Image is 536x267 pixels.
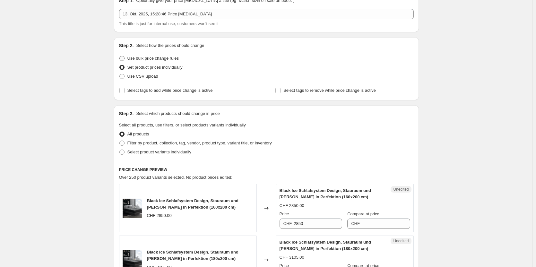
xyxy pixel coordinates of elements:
span: Use bulk price change rules [127,56,179,61]
span: Select tags to add while price change is active [127,88,213,93]
span: Black Ice Schlafsystem Design, Stauraum und [PERSON_NAME] in Perfektion (160x200 cm) [280,188,371,199]
span: Unedited [393,187,409,192]
span: All products [127,132,149,136]
p: Select which products should change in price [136,110,220,117]
span: Filter by product, collection, tag, vendor, product type, variant title, or inventory [127,141,272,145]
img: image1_80x.png [123,199,142,218]
span: Compare at price [347,211,379,216]
span: Select product variants individually [127,150,191,154]
h2: Step 2. [119,42,134,49]
span: CHF 2850.00 [147,213,172,218]
span: Black Ice Schlafsystem Design, Stauraum und [PERSON_NAME] in Perfektion (160x200 cm) [147,198,238,210]
span: CHF [283,221,292,226]
h2: Step 3. [119,110,134,117]
span: CHF [351,221,360,226]
span: Select all products, use filters, or select products variants individually [119,123,246,127]
p: Select how the prices should change [136,42,204,49]
input: 30% off holiday sale [119,9,414,19]
span: CHF 3105.00 [280,255,304,260]
span: Set product prices individually [127,65,183,70]
span: Over 250 product variants selected. No product prices edited: [119,175,232,180]
span: CHF 2850.00 [280,203,304,208]
h6: PRICE CHANGE PREVIEW [119,167,414,172]
span: This title is just for internal use, customers won't see it [119,21,219,26]
span: Use CSV upload [127,74,158,79]
span: Unedited [393,238,409,244]
span: Select tags to remove while price change is active [283,88,376,93]
span: Price [280,211,289,216]
span: Black Ice Schlafsystem Design, Stauraum und [PERSON_NAME] in Perfektion (180x200 cm) [147,250,238,261]
span: Black Ice Schlafsystem Design, Stauraum und [PERSON_NAME] in Perfektion (180x200 cm) [280,240,371,251]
